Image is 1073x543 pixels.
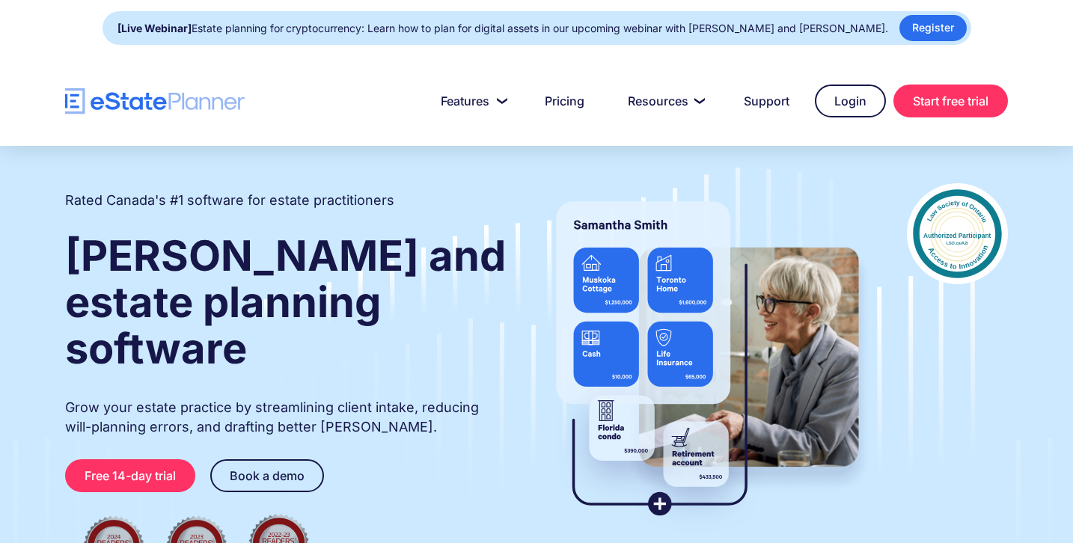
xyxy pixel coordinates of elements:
[815,85,886,117] a: Login
[210,459,324,492] a: Book a demo
[65,230,506,374] strong: [PERSON_NAME] and estate planning software
[726,86,807,116] a: Support
[65,191,394,210] h2: Rated Canada's #1 software for estate practitioners
[893,85,1008,117] a: Start free trial
[610,86,718,116] a: Resources
[527,86,602,116] a: Pricing
[65,459,195,492] a: Free 14-day trial
[65,398,508,437] p: Grow your estate practice by streamlining client intake, reducing will-planning errors, and draft...
[899,15,967,41] a: Register
[65,88,245,114] a: home
[117,22,192,34] strong: [Live Webinar]
[538,183,877,535] img: estate planner showing wills to their clients, using eState Planner, a leading estate planning so...
[117,18,888,39] div: Estate planning for cryptocurrency: Learn how to plan for digital assets in our upcoming webinar ...
[423,86,519,116] a: Features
